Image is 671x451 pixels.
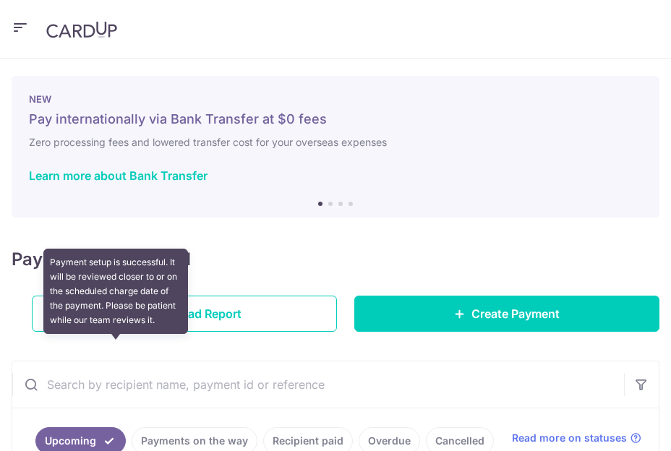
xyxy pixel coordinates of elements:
[471,305,560,322] span: Create Payment
[29,134,642,151] h6: Zero processing fees and lowered transfer cost for your overseas expenses
[12,246,191,272] h4: Payments Dashboard
[12,361,624,408] input: Search by recipient name, payment id or reference
[512,431,641,445] a: Read more on statuses
[354,296,659,332] a: Create Payment
[29,168,208,183] a: Learn more about Bank Transfer
[29,111,642,128] h5: Pay internationally via Bank Transfer at $0 fees
[46,21,117,38] img: CardUp
[145,305,242,322] span: Download Report
[29,93,642,105] p: NEW
[512,431,627,445] span: Read more on statuses
[32,296,337,332] a: Download Report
